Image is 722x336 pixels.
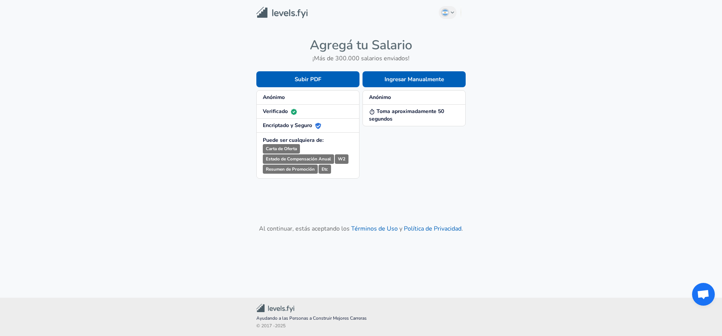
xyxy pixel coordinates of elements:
small: Carta de Oferta [263,144,300,154]
strong: Anónimo [263,94,285,101]
strong: Encriptado y Seguro [263,122,321,129]
h6: ¡Más de 300.000 salarios enviados! [256,53,466,64]
a: Política de Privacidad [404,225,461,233]
strong: Toma aproximadamente 50 segundos [369,108,444,122]
small: W2 [335,154,348,164]
h4: Agregá tu Salario [256,37,466,53]
strong: Anónimo [369,94,391,101]
a: Términos de Uso [351,225,398,233]
small: Resumen de Promoción [263,165,318,174]
img: Levels.fyi [256,7,308,19]
button: Spanish (Argentina) [439,6,457,19]
small: Estado de Compensación Anual [263,154,334,164]
button: Subir PDF [256,71,359,87]
small: Etc [319,165,331,174]
span: Ayudando a las Personas a Construir Mejores Carreras [256,315,466,322]
span: © 2017 - 2025 [256,322,466,330]
div: Chat abierto [692,283,715,306]
img: Spanish (Argentina) [442,9,448,16]
strong: Verificado [263,108,297,115]
button: Ingresar Manualmente [363,71,466,87]
img: Comunidad Levels.fyi [256,304,294,312]
strong: Puede ser cualquiera de: [263,137,323,144]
